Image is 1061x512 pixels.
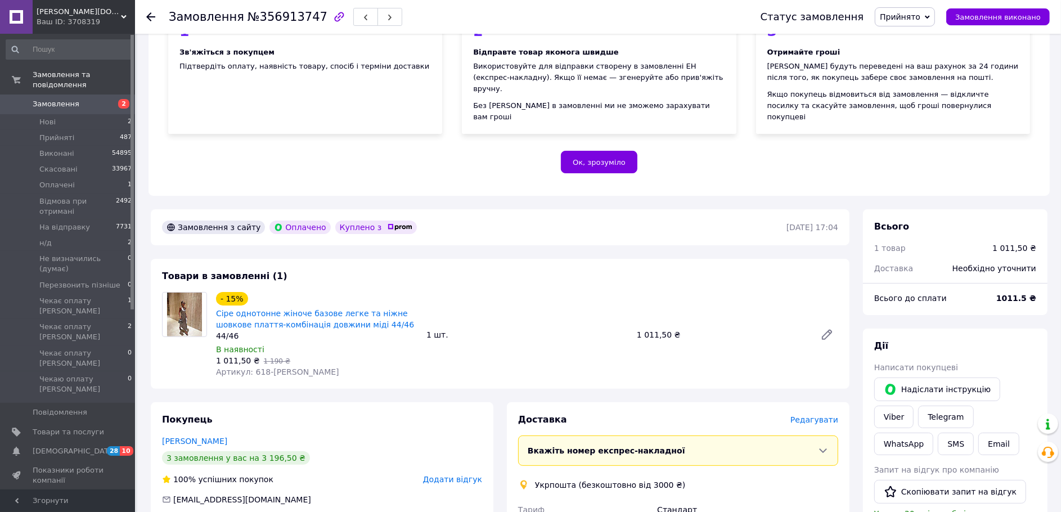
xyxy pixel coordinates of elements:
[39,164,78,174] span: Скасовані
[518,414,567,425] span: Доставка
[996,294,1036,303] b: 1011.5 ₴
[790,415,838,424] span: Редагувати
[128,374,132,394] span: 0
[33,407,87,417] span: Повідомлення
[39,222,90,232] span: На відправку
[786,223,838,232] time: [DATE] 17:04
[33,99,79,109] span: Замовлення
[128,322,132,342] span: 2
[128,238,132,248] span: 2
[473,48,618,56] b: Відправте товар якомога швидше
[874,465,999,474] span: Запит на відгук про компанію
[128,180,132,190] span: 1
[33,70,135,90] span: Замовлення та повідомлення
[532,479,688,491] div: Укрпошта (безкоштовно від 3000 ₴)
[167,293,202,336] img: Сіре однотонне жіноче базове легке та ніжне шовкове плаття-комбінація довжини міді 44/46
[874,264,913,273] span: Доставка
[39,296,128,316] span: Чекає оплату [PERSON_NAME]
[39,117,56,127] span: Нові
[561,151,637,173] button: Ок, зрозуміло
[473,24,725,38] div: 2
[39,238,52,248] span: н/д
[39,374,128,394] span: Чекаю оплату [PERSON_NAME]
[216,309,414,329] a: Сіре однотонне жіноче базове легке та ніжне шовкове плаття-комбінація довжини міді 44/46
[173,475,196,484] span: 100%
[880,12,920,21] span: Прийнято
[112,164,132,174] span: 33967
[162,474,273,485] div: успішних покупок
[39,322,128,342] span: Чекає оплату [PERSON_NAME]
[128,254,132,274] span: 0
[874,294,947,303] span: Всього до сплати
[874,340,888,351] span: Дії
[335,221,417,234] div: Куплено з
[162,221,265,234] div: Замовлення з сайту
[39,280,120,290] span: Перезвонить пізніше
[146,11,155,23] div: Повернутися назад
[37,7,121,17] span: stefania.shop
[162,271,287,281] span: Товари в замовленні (1)
[179,48,275,56] b: Зв'яжіться з покупцем
[874,480,1026,504] button: Скопіювати запит на відгук
[162,414,213,425] span: Покупець
[938,433,974,455] button: SMS
[946,8,1050,25] button: Замовлення виконано
[216,367,339,376] span: Артикул: 618-[PERSON_NAME]
[39,196,116,217] span: Відмова при отримані
[216,356,260,365] span: 1 011,50 ₴
[107,446,120,456] span: 28
[874,378,1000,401] button: Надіслати інструкцію
[116,222,132,232] span: 7731
[128,117,132,127] span: 2
[767,24,1019,38] div: 3
[946,256,1043,281] div: Необхідно уточнити
[992,242,1036,254] div: 1 011,50 ₴
[33,446,116,456] span: [DEMOGRAPHIC_DATA]
[874,363,958,372] span: Написати покупцеві
[264,357,290,365] span: 1 190 ₴
[128,296,132,316] span: 1
[423,475,482,484] span: Додати відгук
[388,224,412,231] img: prom
[216,330,417,342] div: 44/46
[39,348,128,369] span: Чекає оплату [PERSON_NAME]
[918,406,973,428] a: Telegram
[874,433,933,455] a: WhatsApp
[179,24,431,38] div: 1
[112,149,132,159] span: 54895
[767,61,1019,83] div: [PERSON_NAME] будуть переведені на ваш рахунок за 24 години після того, як покупець забере своє з...
[573,158,626,167] span: Ок, зрозуміло
[816,324,838,346] a: Редагувати
[128,280,132,290] span: 0
[39,133,74,143] span: Прийняті
[473,61,725,95] div: Використовуйте для відправки створену в замовленні ЕН (експрес-накладну). Якщо її немає — згенеру...
[162,451,310,465] div: 3 замовлення у вас на 3 196,50 ₴
[761,11,864,23] div: Статус замовлення
[128,348,132,369] span: 0
[528,446,685,455] span: Вкажіть номер експрес-накладної
[978,433,1019,455] button: Email
[422,327,632,343] div: 1 шт.
[874,221,909,232] span: Всього
[632,327,811,343] div: 1 011,50 ₴
[118,99,129,109] span: 2
[120,133,132,143] span: 487
[269,221,330,234] div: Оплачено
[216,292,248,306] div: - 15%
[767,89,1019,123] div: Якщо покупець відмовиться від замовлення — відкличте посилку та скасуйте замовлення, щоб гроші по...
[874,406,914,428] a: Viber
[473,100,725,123] div: Без [PERSON_NAME] в замовленні ми не зможемо зарахувати вам гроші
[169,10,244,24] span: Замовлення
[33,427,104,437] span: Товари та послуги
[116,196,132,217] span: 2492
[39,180,75,190] span: Оплачені
[6,39,133,60] input: Пошук
[216,345,264,354] span: В наявності
[173,495,311,504] span: [EMAIL_ADDRESS][DOMAIN_NAME]
[33,465,104,486] span: Показники роботи компанії
[767,48,840,56] b: Отримайте гроші
[874,244,906,253] span: 1 товар
[39,149,74,159] span: Виконані
[37,17,135,27] div: Ваш ID: 3708319
[955,13,1041,21] span: Замовлення виконано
